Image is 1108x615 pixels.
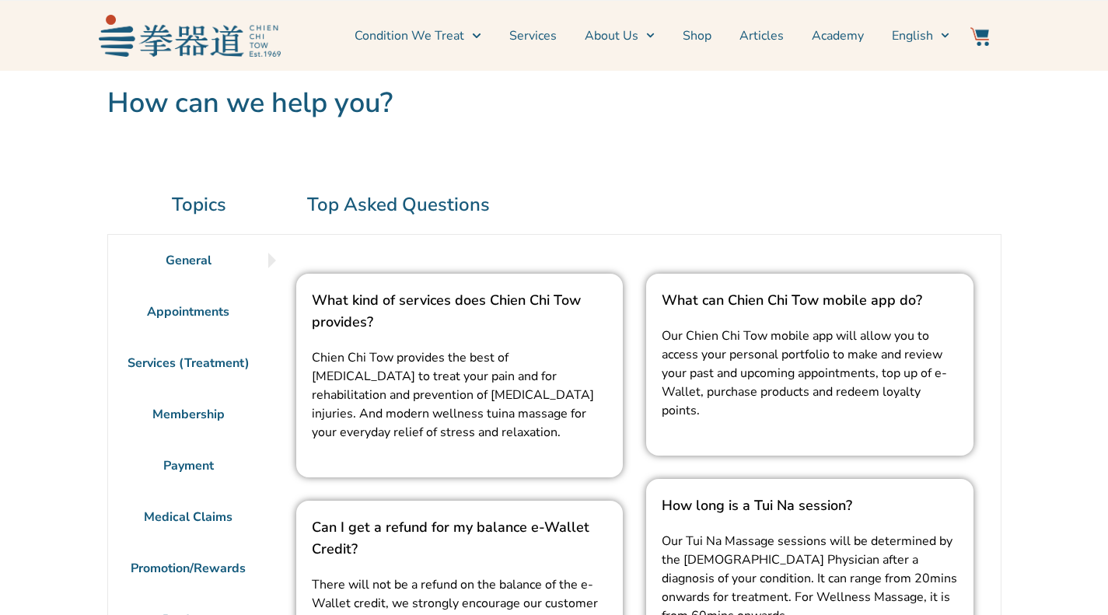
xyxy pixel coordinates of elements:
[509,16,557,55] a: Services
[812,16,864,55] a: Academy
[288,16,949,55] nav: Menu
[683,16,711,55] a: Shop
[662,494,958,516] h2: How long is a Tui Na session?
[107,190,292,218] h2: Topics
[107,86,1001,121] h2: How can we help you?
[312,516,608,560] h2: Can I get a refund for my balance e-Wallet Credit?
[662,327,947,419] span: Our Chien Chi Tow mobile app will allow you to access your personal portfolio to make and review ...
[585,16,655,55] a: About Us
[892,26,933,45] span: English
[970,27,989,46] img: Website Icon-03
[662,289,958,311] h2: What can Chien Chi Tow mobile app do?
[312,349,594,441] span: Chien Chi Tow provides the best of [MEDICAL_DATA] to treat your pain and for rehabilitation and p...
[892,16,949,55] a: Switch to English
[312,289,608,333] h2: What kind of services does Chien Chi Tow provides?
[739,16,784,55] a: Articles
[307,190,1001,218] h2: Top Asked Questions
[355,16,481,55] a: Condition We Treat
